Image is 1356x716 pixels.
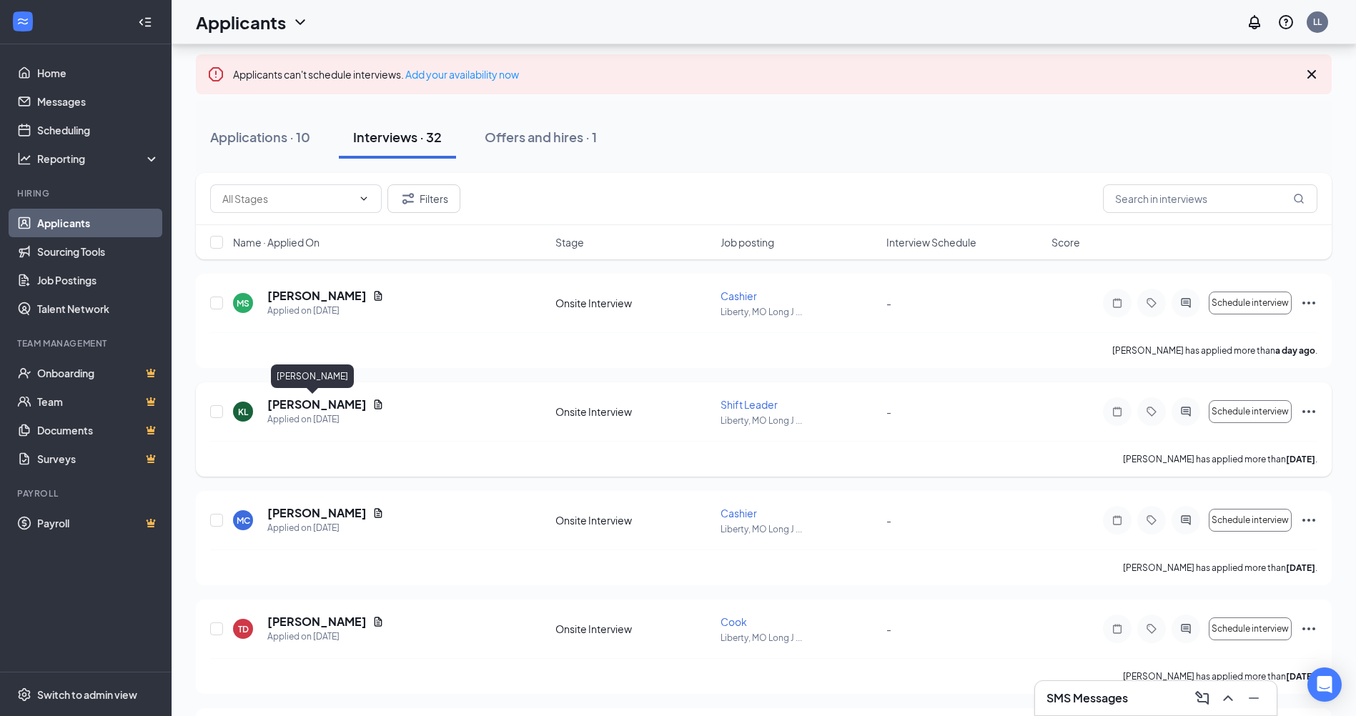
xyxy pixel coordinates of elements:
span: Job posting [721,235,774,249]
svg: Note [1109,297,1126,309]
input: All Stages [222,191,352,207]
b: a day ago [1275,345,1315,356]
svg: ActiveChat [1177,623,1194,635]
p: Liberty, MO Long J ... [721,632,877,644]
svg: ActiveChat [1177,514,1194,526]
button: Schedule interview [1209,292,1292,314]
a: Job Postings [37,266,159,294]
span: Cashier [721,507,757,519]
p: Liberty, MO Long J ... [721,414,877,427]
svg: Error [207,66,224,83]
div: Open Intercom Messenger [1307,667,1342,702]
button: Schedule interview [1209,509,1292,532]
svg: Filter [400,190,417,207]
h5: [PERSON_NAME] [267,614,367,630]
span: Name · Applied On [233,235,320,249]
p: [PERSON_NAME] has applied more than . [1123,562,1317,574]
a: SurveysCrown [37,444,159,473]
svg: Minimize [1245,690,1262,707]
svg: Document [372,290,384,302]
div: Offers and hires · 1 [485,128,597,146]
svg: Tag [1143,406,1160,417]
b: [DATE] [1286,562,1315,573]
svg: MagnifyingGlass [1293,193,1305,204]
a: Scheduling [37,116,159,144]
h5: [PERSON_NAME] [267,505,367,521]
svg: Ellipses [1300,403,1317,420]
span: - [886,514,891,527]
a: TeamCrown [37,387,159,416]
svg: Tag [1143,623,1160,635]
p: Liberty, MO Long J ... [721,523,877,535]
div: MS [237,297,249,309]
svg: Tag [1143,514,1160,526]
svg: ChevronUp [1219,690,1237,707]
div: Applied on [DATE] [267,521,384,535]
b: [DATE] [1286,454,1315,464]
span: Stage [555,235,584,249]
div: Switch to admin view [37,687,137,702]
a: Add your availability now [405,68,519,81]
svg: QuestionInfo [1277,14,1295,31]
span: Score [1051,235,1080,249]
svg: Ellipses [1300,512,1317,529]
b: [DATE] [1286,671,1315,682]
a: DocumentsCrown [37,416,159,444]
svg: Cross [1303,66,1320,83]
div: Applied on [DATE] [267,412,384,427]
a: OnboardingCrown [37,359,159,387]
svg: ChevronDown [358,193,370,204]
svg: ChevronDown [292,14,309,31]
h5: [PERSON_NAME] [267,288,367,304]
span: - [886,622,891,635]
span: Interview Schedule [886,235,976,249]
span: Schedule interview [1212,624,1289,634]
p: [PERSON_NAME] has applied more than . [1123,453,1317,465]
svg: Document [372,399,384,410]
p: Liberty, MO Long J ... [721,306,877,318]
svg: ActiveChat [1177,297,1194,309]
h3: SMS Messages [1046,690,1128,706]
svg: WorkstreamLogo [16,14,30,29]
h1: Applicants [196,10,286,34]
div: Applications · 10 [210,128,310,146]
span: Schedule interview [1212,407,1289,417]
svg: ActiveChat [1177,406,1194,417]
span: Cook [721,615,747,628]
div: TD [238,623,249,635]
div: Applied on [DATE] [267,630,384,644]
a: Sourcing Tools [37,237,159,266]
svg: Document [372,507,384,519]
p: [PERSON_NAME] has applied more than . [1112,344,1317,357]
div: Applied on [DATE] [267,304,384,318]
a: Messages [37,87,159,116]
div: Onsite Interview [555,622,712,636]
div: Onsite Interview [555,296,712,310]
button: Schedule interview [1209,400,1292,423]
button: ComposeMessage [1191,687,1214,710]
div: Team Management [17,337,157,349]
span: Schedule interview [1212,515,1289,525]
div: [PERSON_NAME] [271,364,354,388]
span: Cashier [721,289,757,302]
div: Reporting [37,151,160,166]
span: - [886,405,891,418]
div: Onsite Interview [555,404,712,419]
p: [PERSON_NAME] has applied more than . [1123,670,1317,682]
input: Search in interviews [1103,184,1317,213]
svg: Notifications [1246,14,1263,31]
button: Schedule interview [1209,617,1292,640]
a: PayrollCrown [37,509,159,537]
svg: Tag [1143,297,1160,309]
svg: Ellipses [1300,620,1317,637]
span: - [886,297,891,309]
svg: Note [1109,623,1126,635]
a: Talent Network [37,294,159,323]
svg: Document [372,616,384,627]
div: Hiring [17,187,157,199]
button: Filter Filters [387,184,460,213]
div: MC [237,514,250,527]
a: Home [37,59,159,87]
div: KL [238,406,248,418]
svg: ComposeMessage [1194,690,1211,707]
